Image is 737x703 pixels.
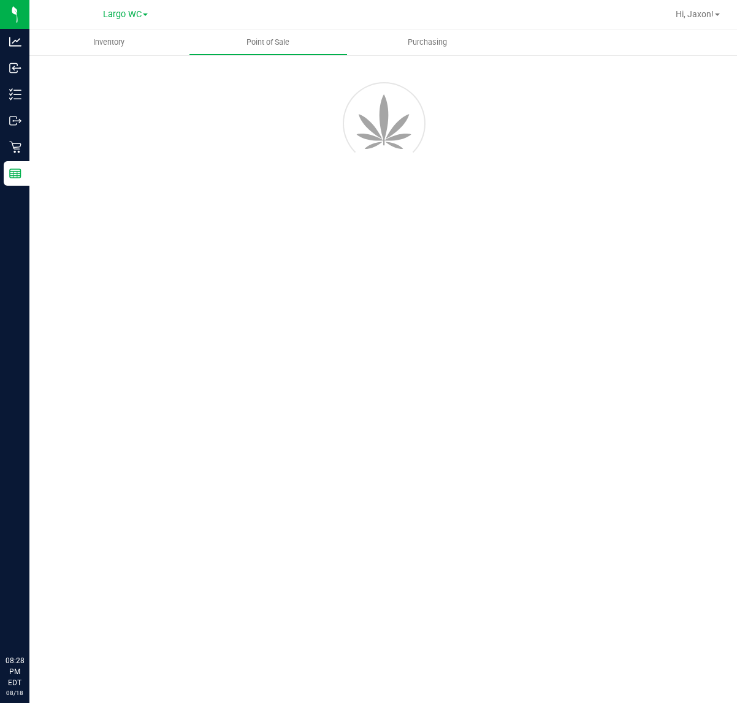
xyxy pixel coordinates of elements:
span: Largo WC [103,9,142,20]
inline-svg: Reports [9,167,21,180]
span: Inventory [77,37,141,48]
inline-svg: Inventory [9,88,21,101]
inline-svg: Inbound [9,62,21,74]
p: 08:28 PM EDT [6,655,24,688]
span: Purchasing [391,37,464,48]
inline-svg: Retail [9,141,21,153]
a: Purchasing [348,29,507,55]
inline-svg: Outbound [9,115,21,127]
span: Point of Sale [230,37,306,48]
a: Inventory [29,29,189,55]
a: Point of Sale [189,29,348,55]
p: 08/18 [6,688,24,697]
span: Hi, Jaxon! [676,9,714,19]
inline-svg: Analytics [9,36,21,48]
